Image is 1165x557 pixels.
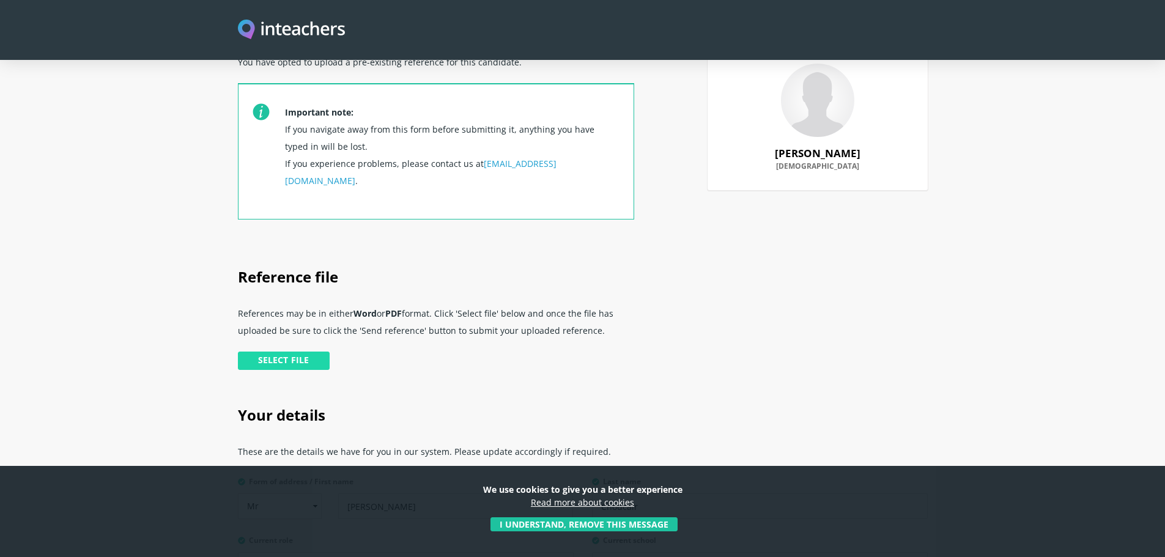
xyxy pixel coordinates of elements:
span: Reference file [238,267,338,287]
span: Your details [238,405,325,425]
strong: We use cookies to give you a better experience [483,484,682,495]
a: Visit this site's homepage [238,20,346,41]
p: If you navigate away from this form before submitting it, anything you have typed in will be lost... [285,99,619,219]
img: Inteachers [238,20,346,41]
strong: PDF [385,308,402,319]
button: I understand, remove this message [490,517,678,531]
a: Read more about cookies [531,496,634,508]
p: These are the details we have for you in our system. Please update accordingly if required. [238,438,928,473]
img: 80623 [781,64,854,137]
strong: Word [353,308,377,319]
strong: [PERSON_NAME] [775,146,860,160]
div: Select file [238,352,330,370]
p: You have opted to upload a pre-existing reference for this candidate. [238,49,634,83]
label: [DEMOGRAPHIC_DATA] [722,162,913,178]
strong: Important note: [285,106,353,118]
p: References may be in either or format. Click 'Select file' below and once the file has uploaded b... [238,300,634,352]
